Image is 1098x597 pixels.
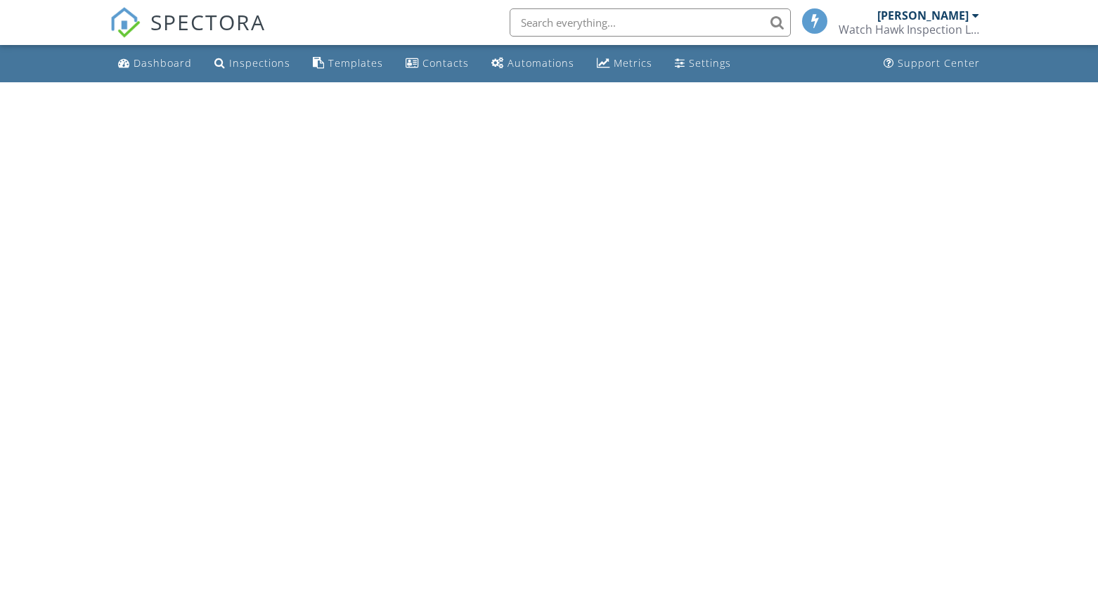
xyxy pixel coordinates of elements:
[614,56,652,70] div: Metrics
[110,19,266,49] a: SPECTORA
[878,51,986,77] a: Support Center
[110,7,141,38] img: The Best Home Inspection Software - Spectora
[328,56,383,70] div: Templates
[112,51,198,77] a: Dashboard
[134,56,192,70] div: Dashboard
[307,51,389,77] a: Templates
[150,7,266,37] span: SPECTORA
[689,56,731,70] div: Settings
[839,23,979,37] div: Watch Hawk Inspection LLC
[669,51,737,77] a: Settings
[508,56,574,70] div: Automations
[229,56,290,70] div: Inspections
[510,8,791,37] input: Search everything...
[898,56,980,70] div: Support Center
[486,51,580,77] a: Automations (Basic)
[209,51,296,77] a: Inspections
[422,56,469,70] div: Contacts
[400,51,474,77] a: Contacts
[591,51,658,77] a: Metrics
[877,8,969,23] div: [PERSON_NAME]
